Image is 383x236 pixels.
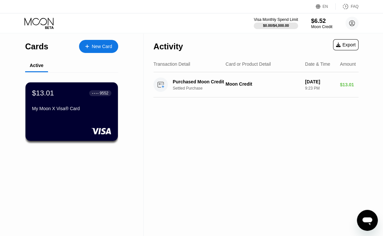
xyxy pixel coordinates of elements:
div: [DATE] [305,79,335,84]
div: FAQ [336,3,359,10]
div: Export [333,39,359,50]
div: Amount [340,61,356,67]
div: Export [336,42,356,47]
div: Transaction Detail [153,61,190,67]
div: Purchased Moon Credit [173,79,229,84]
div: My Moon X Visa® Card [32,106,111,111]
div: Active [30,63,43,68]
div: Date & Time [305,61,330,67]
div: $6.52 [311,18,332,25]
div: Visa Monthly Spend Limit [254,17,298,22]
div: Settled Purchase [173,86,233,91]
div: Activity [153,42,183,51]
div: New Card [79,40,118,53]
div: Moon Credit [311,25,332,29]
iframe: Button to launch messaging window [357,210,378,231]
div: $13.01 [32,89,54,97]
div: EN [316,3,336,10]
div: $13.01 [340,82,359,87]
div: $0.00 / $4,000.00 [263,24,289,27]
div: Moon Credit [226,81,300,87]
div: New Card [92,44,112,49]
div: EN [323,4,328,9]
div: Cards [25,42,48,51]
div: ● ● ● ● [92,92,99,94]
div: Card or Product Detail [226,61,271,67]
div: $13.01● ● ● ●9552My Moon X Visa® Card [25,82,118,141]
div: Purchased Moon CreditSettled PurchaseMoon Credit[DATE]9:23 PM$13.01 [153,72,359,97]
div: 9552 [100,91,108,95]
div: FAQ [351,4,359,9]
div: 9:23 PM [305,86,335,91]
div: Visa Monthly Spend Limit$0.00/$4,000.00 [254,17,298,29]
div: $6.52Moon Credit [311,18,332,29]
